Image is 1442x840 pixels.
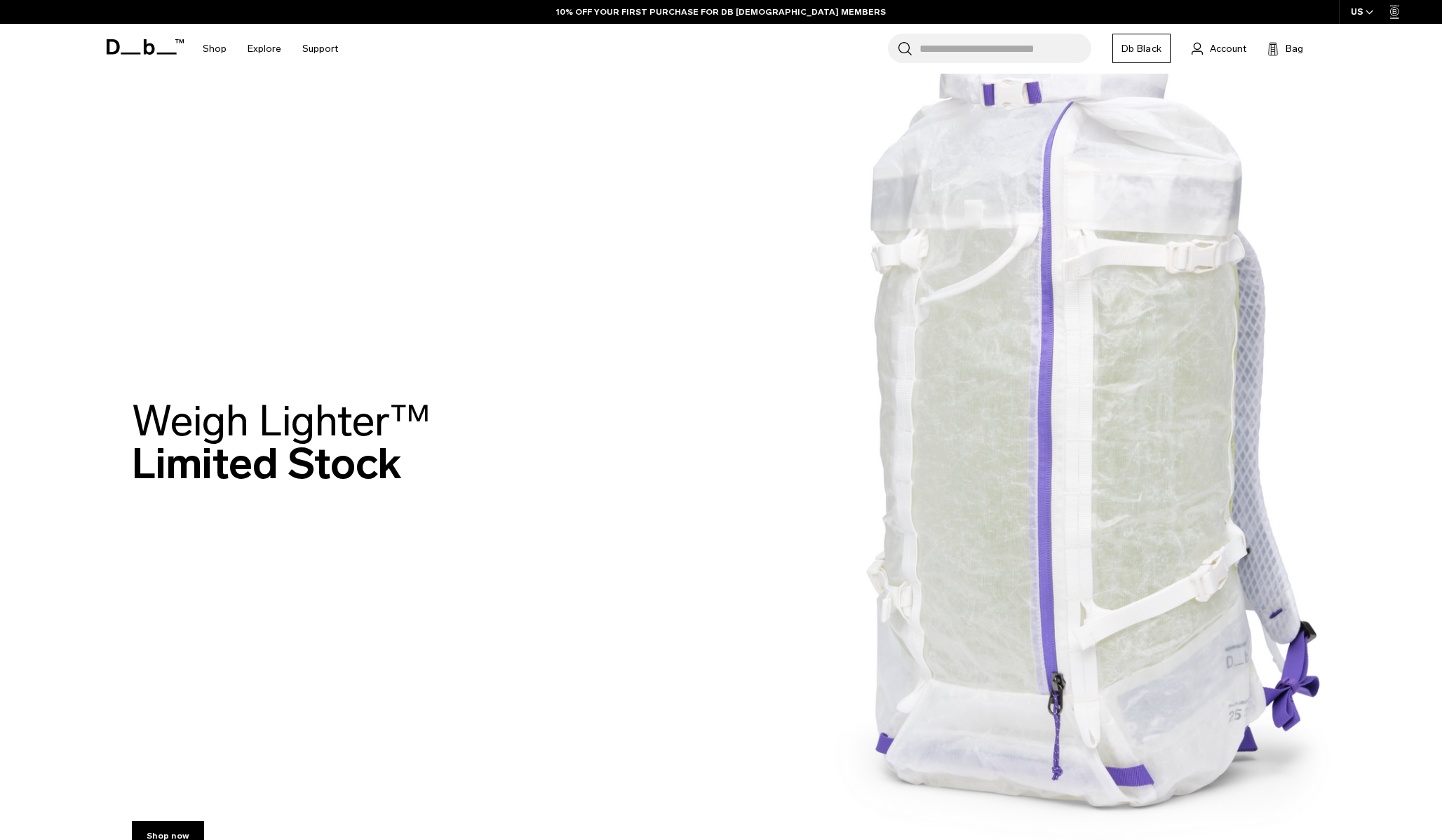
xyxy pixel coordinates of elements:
[1267,40,1303,57] button: Bag
[192,24,349,74] nav: Main Navigation
[1192,40,1246,57] a: Account
[203,24,227,74] a: Shop
[1112,34,1171,63] a: Db Black
[1286,41,1303,56] span: Bag
[132,400,431,485] h2: Limited Stock
[556,6,886,18] a: 10% OFF YOUR FIRST PURCHASE FOR DB [DEMOGRAPHIC_DATA] MEMBERS
[302,24,338,74] a: Support
[132,395,431,447] span: Weigh Lighter™
[1210,41,1246,56] span: Account
[248,24,281,74] a: Explore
